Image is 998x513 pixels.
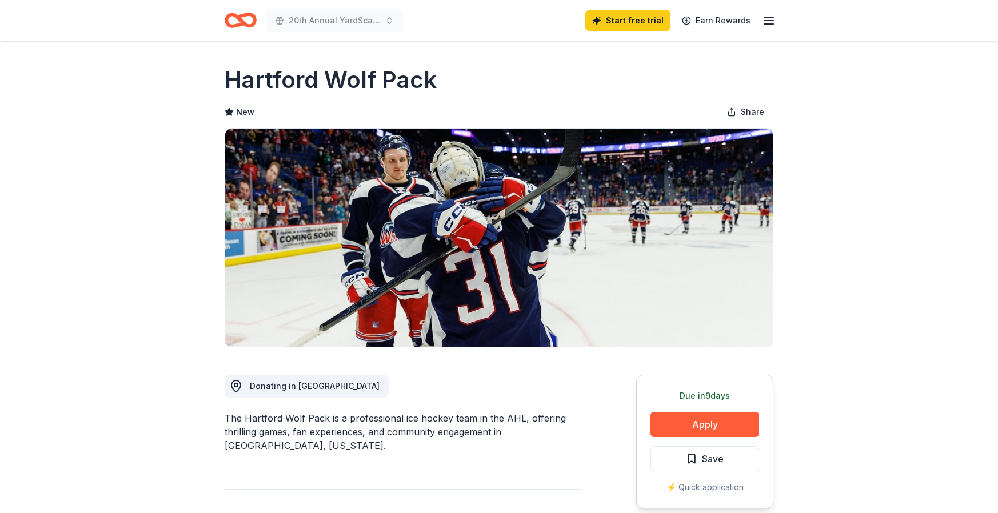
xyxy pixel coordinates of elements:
div: The Hartford Wolf Pack is a professional ice hockey team in the AHL, offering thrilling games, fa... [225,411,581,452]
span: Share [741,105,764,119]
button: Save [650,446,759,471]
span: 20th Annual YardScapes Quad-Am Golf Classic [289,14,380,27]
span: Save [702,451,724,466]
span: New [236,105,254,119]
a: Home [225,7,257,34]
span: Donating in [GEOGRAPHIC_DATA] [250,381,380,391]
button: Share [718,101,773,123]
button: Apply [650,412,759,437]
img: Image for Hartford Wolf Pack [225,129,773,347]
a: Earn Rewards [675,10,757,31]
div: Due in 9 days [650,389,759,403]
div: ⚡️ Quick application [650,480,759,494]
a: Start free trial [585,10,670,31]
h1: Hartford Wolf Pack [225,64,437,96]
button: 20th Annual YardScapes Quad-Am Golf Classic [266,9,403,32]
